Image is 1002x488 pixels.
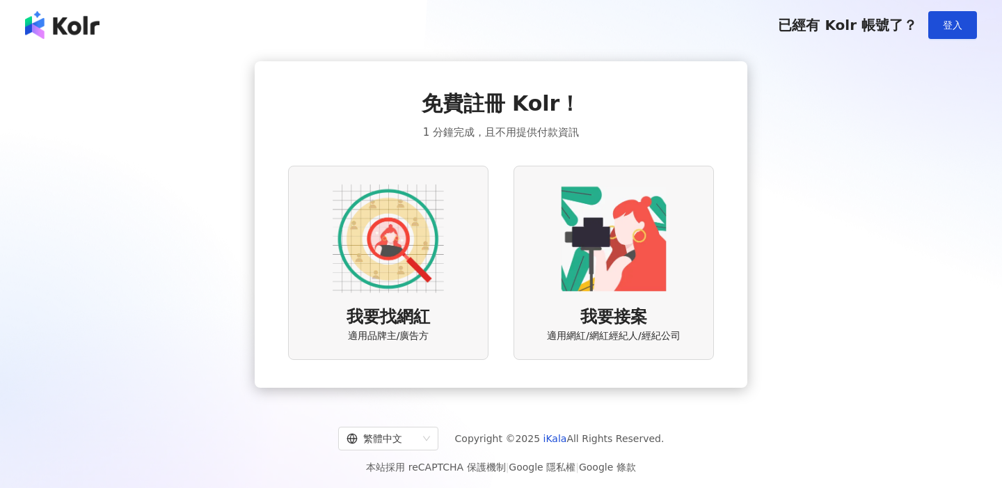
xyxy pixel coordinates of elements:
[580,306,647,329] span: 我要接案
[348,329,429,343] span: 適用品牌主/廣告方
[366,459,635,475] span: 本站採用 reCAPTCHA 保護機制
[579,462,636,473] a: Google 條款
[543,433,567,444] a: iKala
[928,11,977,39] button: 登入
[455,430,665,447] span: Copyright © 2025 All Rights Reserved.
[423,124,579,141] span: 1 分鐘完成，且不用提供付款資訊
[943,19,962,31] span: 登入
[547,329,680,343] span: 適用網紅/網紅經紀人/經紀公司
[347,306,430,329] span: 我要找網紅
[422,89,581,118] span: 免費註冊 Kolr！
[558,183,669,294] img: KOL identity option
[25,11,100,39] img: logo
[506,462,509,473] span: |
[778,17,917,33] span: 已經有 Kolr 帳號了？
[347,427,417,450] div: 繁體中文
[575,462,579,473] span: |
[333,183,444,294] img: AD identity option
[509,462,575,473] a: Google 隱私權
